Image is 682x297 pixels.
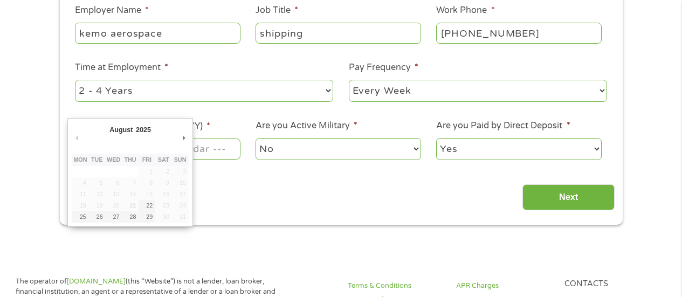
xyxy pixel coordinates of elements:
button: 26 [88,211,105,223]
abbr: Friday [142,156,151,163]
abbr: Sunday [174,156,187,163]
h4: Contacts [564,279,660,289]
input: Cashier [256,23,421,43]
a: Terms & Conditions [348,281,443,291]
abbr: Thursday [124,156,136,163]
abbr: Saturday [158,156,169,163]
abbr: Wednesday [107,156,120,163]
label: Employer Name [75,5,149,16]
label: Are you Paid by Direct Deposit [436,120,570,132]
abbr: Tuesday [91,156,103,163]
a: [DOMAIN_NAME] [67,277,126,286]
div: August [108,122,134,137]
a: APR Charges [456,281,552,291]
label: Job Title [256,5,298,16]
button: 29 [139,211,155,223]
label: Pay Frequency [349,62,418,73]
button: 25 [72,211,89,223]
abbr: Monday [73,156,87,163]
button: Previous Month [72,130,82,145]
label: Time at Employment [75,62,168,73]
div: 2025 [134,122,152,137]
input: (231) 754-4010 [436,23,601,43]
button: 27 [105,211,122,223]
button: Next Month [179,130,189,145]
label: Are you Active Military [256,120,357,132]
button: 22 [139,200,155,211]
input: Next [522,184,615,211]
button: 28 [122,211,139,223]
label: Work Phone [436,5,494,16]
input: Walmart [75,23,240,43]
